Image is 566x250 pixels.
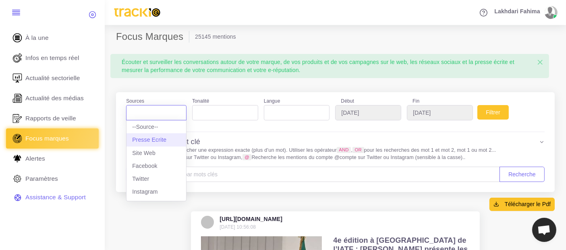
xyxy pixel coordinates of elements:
span: Alertes [25,154,45,163]
li: --Source-- [126,120,186,133]
a: Alertes [6,149,99,169]
button: Filtrer [477,105,509,120]
span: Focus marques [25,134,69,143]
li: Presse Ecrite [126,133,186,146]
a: Lakhdari Fahima avatar [491,6,560,19]
li: Forum [126,198,186,211]
p: Utilisez les pour rechercher une expression exacte (plus d’un mot). Utiliser les opérateur , pour... [126,147,545,161]
code: OR [352,147,364,153]
div: Ouvrir le chat [532,218,556,242]
button: Télécharger le Pdf [489,198,555,211]
img: parametre.svg [11,173,23,185]
span: À la une [25,33,49,42]
a: Paramètres [6,169,99,189]
li: Twitter [126,172,186,185]
span: Actualité des médias [25,94,84,103]
img: avatar [545,6,555,19]
label: Langue [264,97,280,105]
label: Sources [126,97,144,105]
input: YYYY-MM-DD [407,105,473,120]
img: revue-editorielle.svg [11,92,23,104]
img: focus-marques.svg [11,132,23,145]
a: Rapports de veille [6,108,99,128]
span: Assistance & Support [25,193,86,202]
button: Close [531,54,549,71]
code: AND [337,147,351,153]
a: Focus marques [6,128,99,149]
button: Recherche [500,167,545,182]
a: Infos en temps réel [6,48,99,68]
img: Alerte.svg [11,153,23,165]
span: × [537,56,543,68]
img: revue-sectorielle.svg [11,72,23,84]
span: Rapports de veille [25,114,76,123]
li: Instagram [126,185,186,198]
span: Télécharger le Pdf [505,200,551,208]
span: Paramètres [25,174,58,183]
label: Tonalité [192,97,209,105]
img: revue-live.svg [11,52,23,64]
code: @ [243,154,252,160]
a: À la une [6,28,99,48]
input: YYYY-MM-DD [335,105,401,120]
li: Facebook [126,159,186,172]
small: [DATE] 10:56:08 [220,224,256,230]
img: home.svg [11,32,23,44]
div: Écouter et surveiller les conversations autour de votre marque, de vos produits et de vos campagn... [116,54,543,78]
span: Actualité sectorielle [25,74,80,83]
input: Amount [149,167,500,182]
li: 25145 mentions [195,33,236,41]
span: Infos en temps réel [25,54,79,62]
label: Début [335,97,401,105]
a: Actualité sectorielle [6,68,99,88]
img: trackio.svg [110,4,164,21]
img: rapport_1.svg [11,112,23,124]
label: Fin [407,97,473,105]
h5: [URL][DOMAIN_NAME] [220,216,282,223]
a: Actualité des médias [6,88,99,108]
span: Lakhdari Fahima [494,8,540,14]
li: Site Web [126,147,186,159]
h2: Focus Marques [116,31,189,43]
